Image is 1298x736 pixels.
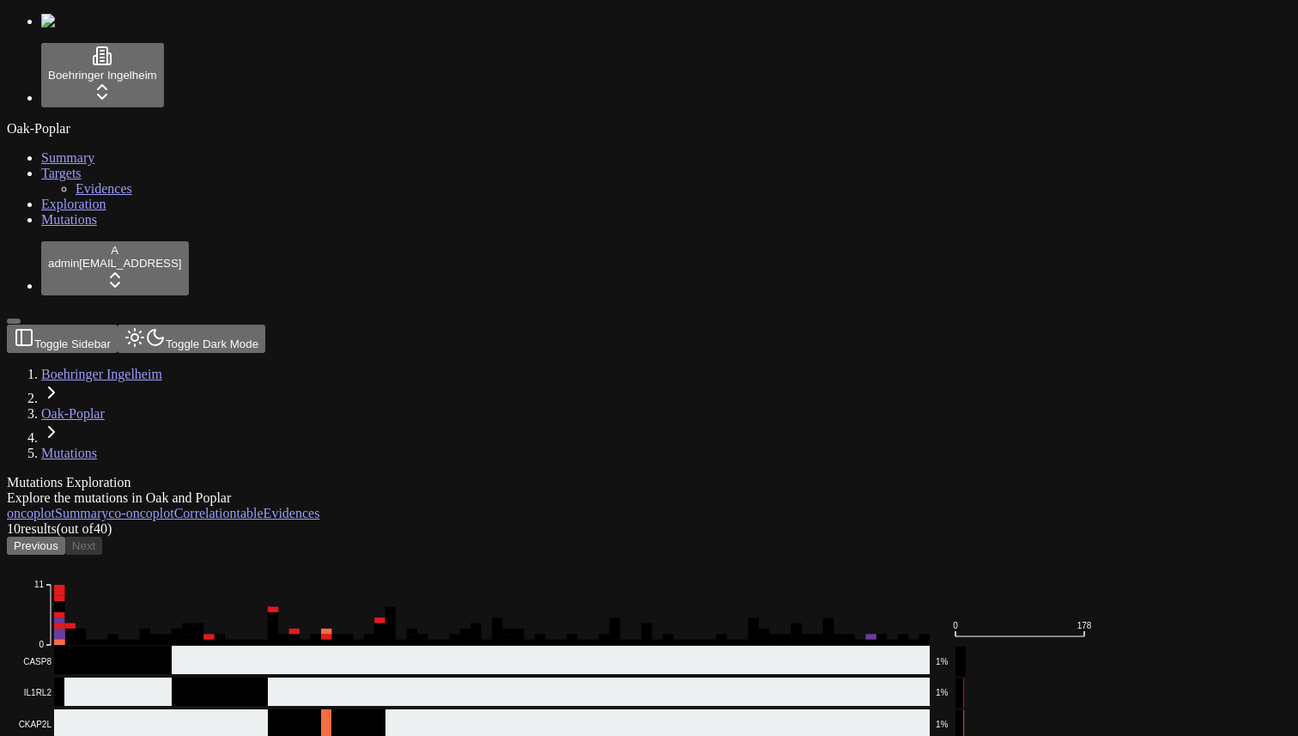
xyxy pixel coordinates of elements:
[65,537,102,555] button: Next
[39,640,44,649] text: 0
[15,646,930,676] a: CASP8
[41,367,162,381] a: Boehringer Ingelheim
[7,325,118,353] button: Toggle Sidebar
[41,14,107,29] img: Numenos
[108,506,173,520] span: co-oncoplot
[118,325,265,353] button: Toggle Dark Mode
[111,244,118,257] span: A
[936,657,949,666] text: 1%
[1077,621,1092,630] text: 178
[34,338,111,350] span: Toggle Sidebar
[953,621,958,630] text: 0
[41,212,97,227] a: Mutations
[264,506,320,520] span: Evidences
[936,720,949,729] text: 1%
[7,367,1126,461] nav: breadcrumb
[34,580,45,589] text: 11
[174,506,237,520] span: Correlation
[41,166,82,180] a: Targets
[41,241,189,295] button: Aadmin[EMAIL_ADDRESS]
[41,446,97,460] a: Mutations
[237,506,320,520] a: tableEvidences
[166,338,258,350] span: Toggle Dark Mode
[936,688,949,697] text: 1%
[108,506,236,520] a: co-oncoplotCorrelation
[7,521,57,536] span: 10 result s
[41,197,106,211] a: Exploration
[7,506,108,520] a: oncoplotSummary
[79,257,181,270] span: [EMAIL_ADDRESS]
[7,319,21,324] button: Toggle Sidebar
[7,475,1126,490] div: Mutations Exploration
[55,506,108,520] span: Summary
[237,506,264,520] span: table
[57,521,112,536] span: (out of 40 )
[7,121,1291,137] div: Oak-Poplar
[41,406,105,421] a: Oak-Poplar
[7,537,65,555] button: Previous
[41,150,94,165] a: Summary
[7,506,55,520] span: oncoplot
[41,43,164,107] button: Boehringer Ingelheim
[15,678,930,708] a: IL1RL2
[76,181,132,196] a: Evidences
[7,490,1126,506] div: Explore the mutations in Oak and Poplar
[48,257,79,270] span: admin
[48,69,157,82] span: Boehringer Ingelheim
